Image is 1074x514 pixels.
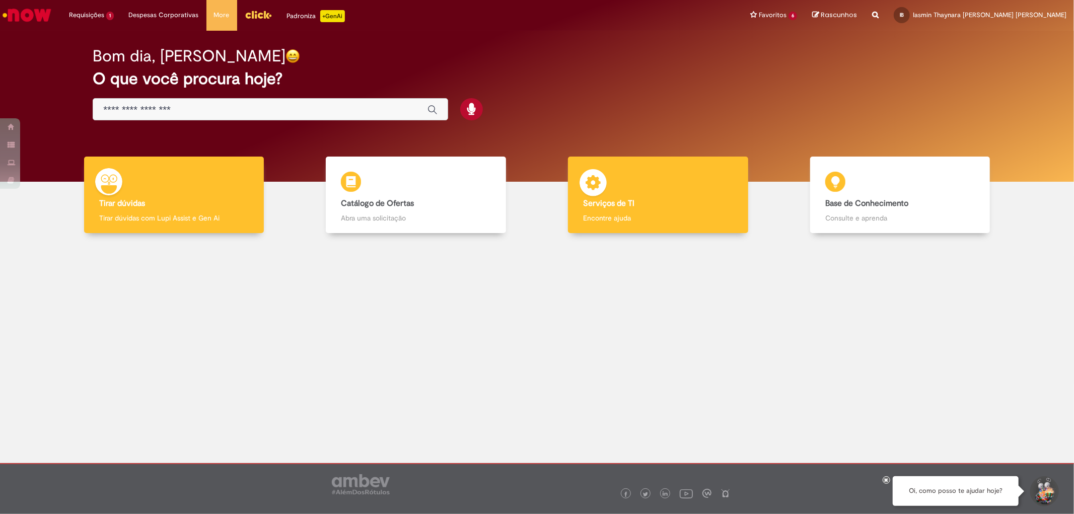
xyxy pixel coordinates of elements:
img: logo_footer_naosei.png [721,489,730,498]
span: 6 [789,12,797,20]
h2: Bom dia, [PERSON_NAME] [93,47,285,65]
button: Iniciar Conversa de Suporte [1029,476,1059,506]
b: Serviços de TI [583,198,634,208]
p: Tirar dúvidas com Lupi Assist e Gen Ai [99,213,249,223]
span: Iasmin Thaynara [PERSON_NAME] [PERSON_NAME] [913,11,1066,19]
span: More [214,10,230,20]
a: Catálogo de Ofertas Abra uma solicitação [295,157,537,234]
a: Base de Conhecimento Consulte e aprenda [779,157,1021,234]
a: Tirar dúvidas Tirar dúvidas com Lupi Assist e Gen Ai [53,157,295,234]
a: Rascunhos [812,11,857,20]
p: Encontre ajuda [583,213,733,223]
span: Rascunhos [821,10,857,20]
div: Oi, como posso te ajudar hoje? [893,476,1019,506]
img: happy-face.png [285,49,300,63]
p: Consulte e aprenda [825,213,975,223]
p: +GenAi [320,10,345,22]
img: logo_footer_ambev_rotulo_gray.png [332,474,390,494]
b: Catálogo de Ofertas [341,198,414,208]
img: logo_footer_facebook.png [623,492,628,497]
p: Abra uma solicitação [341,213,490,223]
img: logo_footer_youtube.png [680,487,693,500]
div: Padroniza [287,10,345,22]
span: Despesas Corporativas [129,10,199,20]
b: Base de Conhecimento [825,198,908,208]
img: click_logo_yellow_360x200.png [245,7,272,22]
a: Serviços de TI Encontre ajuda [537,157,779,234]
span: Requisições [69,10,104,20]
img: logo_footer_linkedin.png [663,491,668,497]
img: logo_footer_workplace.png [702,489,711,498]
img: logo_footer_twitter.png [643,492,648,497]
span: Favoritos [759,10,786,20]
span: IB [900,12,904,18]
b: Tirar dúvidas [99,198,145,208]
span: 1 [106,12,114,20]
h2: O que você procura hoje? [93,70,981,88]
img: ServiceNow [1,5,53,25]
